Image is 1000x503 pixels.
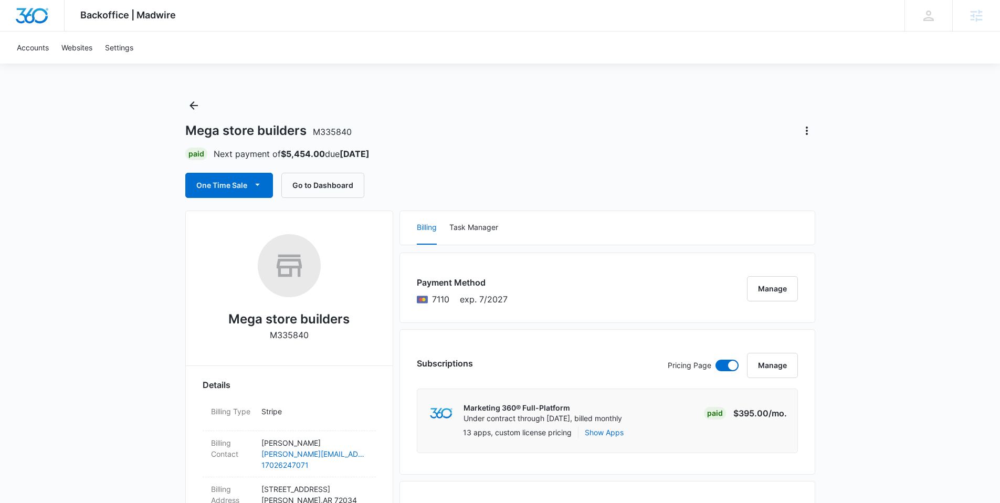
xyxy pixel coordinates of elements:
[769,408,787,418] span: /mo.
[668,360,711,371] p: Pricing Page
[417,357,473,370] h3: Subscriptions
[99,32,140,64] a: Settings
[464,403,622,413] p: Marketing 360® Full-Platform
[104,61,113,69] img: tab_keywords_by_traffic_grey.svg
[211,437,253,459] dt: Billing Contact
[10,32,55,64] a: Accounts
[747,353,798,378] button: Manage
[460,293,508,306] span: exp. 7/2027
[449,211,498,245] button: Task Manager
[17,17,25,25] img: logo_orange.svg
[28,61,37,69] img: tab_domain_overview_orange.svg
[185,123,352,139] h1: Mega store builders
[340,149,370,159] strong: [DATE]
[747,276,798,301] button: Manage
[417,211,437,245] button: Billing
[261,448,367,459] a: [PERSON_NAME][EMAIL_ADDRESS][DOMAIN_NAME]
[261,406,367,417] p: Stripe
[80,9,176,20] span: Backoffice | Madwire
[203,431,376,477] div: Billing Contact[PERSON_NAME][PERSON_NAME][EMAIL_ADDRESS][DOMAIN_NAME]17026247071
[704,407,726,420] div: Paid
[40,62,94,69] div: Domain Overview
[29,17,51,25] div: v 4.0.25
[211,406,253,417] dt: Billing Type
[281,173,364,198] button: Go to Dashboard
[55,32,99,64] a: Websites
[432,293,449,306] span: Mastercard ending with
[430,408,452,419] img: marketing360Logo
[228,310,350,329] h2: Mega store builders
[798,122,815,139] button: Actions
[185,97,202,114] button: Back
[270,329,309,341] p: M335840
[203,379,230,391] span: Details
[17,27,25,36] img: website_grey.svg
[313,127,352,137] span: M335840
[585,427,624,438] button: Show Apps
[27,27,115,36] div: Domain: [DOMAIN_NAME]
[464,413,622,424] p: Under contract through [DATE], billed monthly
[203,400,376,431] div: Billing TypeStripe
[261,437,367,448] p: [PERSON_NAME]
[281,149,325,159] strong: $5,454.00
[417,276,508,289] h3: Payment Method
[116,62,177,69] div: Keywords by Traffic
[185,173,273,198] button: One Time Sale
[733,407,787,420] p: $395.00
[185,148,207,160] div: Paid
[214,148,370,160] p: Next payment of due
[463,427,572,438] p: 13 apps, custom license pricing
[261,459,367,470] a: 17026247071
